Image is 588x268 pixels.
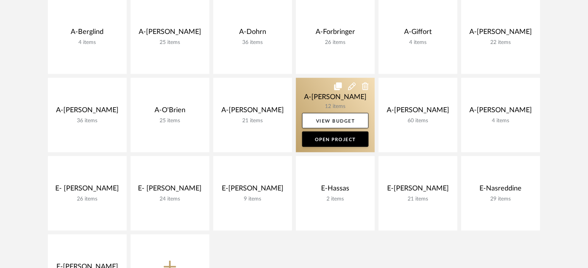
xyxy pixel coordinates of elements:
div: 29 items [467,196,534,202]
div: 9 items [219,196,286,202]
div: A-[PERSON_NAME] [385,106,451,118]
div: 25 items [137,118,203,124]
div: 26 items [302,39,369,46]
div: E-Nasreddine [467,184,534,196]
a: View Budget [302,113,369,128]
div: A-[PERSON_NAME] [219,106,286,118]
div: 2 items [302,196,369,202]
div: 36 items [54,118,121,124]
div: 60 items [385,118,451,124]
div: A-[PERSON_NAME] [137,28,203,39]
div: E-[PERSON_NAME] [385,184,451,196]
div: A-Forbringer [302,28,369,39]
div: A-[PERSON_NAME] [467,28,534,39]
div: 22 items [467,39,534,46]
div: A-[PERSON_NAME] [467,106,534,118]
div: A-[PERSON_NAME] [54,106,121,118]
div: A-Dohrn [219,28,286,39]
div: E- [PERSON_NAME] [137,184,203,196]
div: A-Giffort [385,28,451,39]
div: A-O'Brien [137,106,203,118]
div: 21 items [385,196,451,202]
div: E- [PERSON_NAME] [54,184,121,196]
div: 25 items [137,39,203,46]
div: A-Berglind [54,28,121,39]
div: 4 items [54,39,121,46]
div: 24 items [137,196,203,202]
div: 36 items [219,39,286,46]
a: Open Project [302,131,369,147]
div: 21 items [219,118,286,124]
div: E-Hassas [302,184,369,196]
div: 4 items [467,118,534,124]
div: 26 items [54,196,121,202]
div: E-[PERSON_NAME] [219,184,286,196]
div: 4 items [385,39,451,46]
